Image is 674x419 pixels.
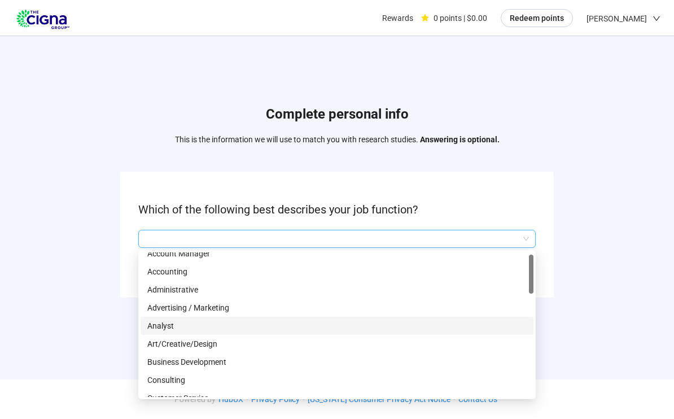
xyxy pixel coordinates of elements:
p: Accounting [147,265,527,278]
span: [PERSON_NAME] [587,1,647,37]
p: Business Development [147,356,527,368]
h1: Complete personal info [175,104,500,125]
span: star [421,14,429,22]
p: Art/Creative/Design [147,338,527,350]
p: Which of the following best describes your job function? [138,201,536,219]
p: Administrative [147,283,527,296]
strong: Answering is optional. [420,135,500,144]
p: This is the information we will use to match you with research studies. [175,133,500,146]
span: down [653,15,660,23]
button: Redeem points [501,9,573,27]
p: Customer Service [147,392,527,404]
p: Advertising / Marketing [147,302,527,314]
span: Redeem points [510,12,564,24]
p: Consulting [147,374,527,386]
p: Account Manager [147,247,527,260]
p: Analyst [147,320,527,332]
